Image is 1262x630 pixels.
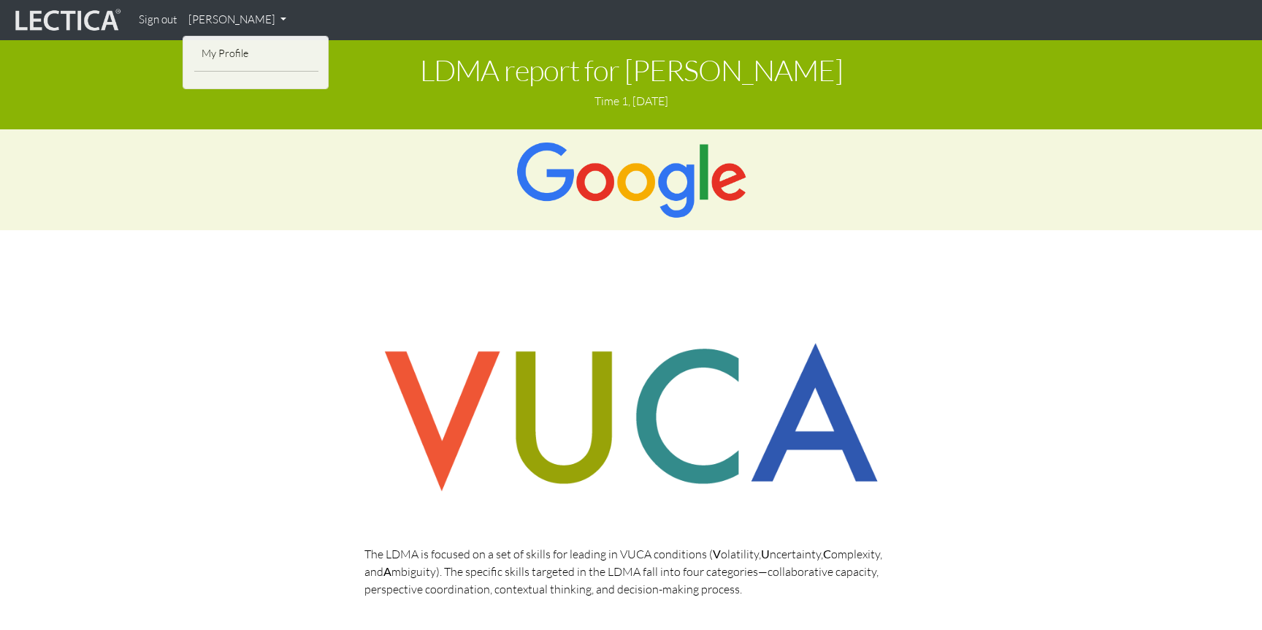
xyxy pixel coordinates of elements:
[11,92,1251,110] p: Time 1, [DATE]
[713,547,721,561] strong: V
[133,6,183,34] a: Sign out
[364,325,898,510] img: vuca skills
[11,54,1251,86] h1: LDMA report for [PERSON_NAME]
[12,7,121,34] img: lecticalive
[823,547,831,561] strong: C
[761,547,770,561] strong: U
[383,564,391,578] strong: A
[364,545,898,598] p: The LDMA is focused on a set of skills for leading in VUCA conditions ( olatility, ncertainty, om...
[183,6,292,34] a: [PERSON_NAME]
[515,141,747,219] img: Google Logo
[198,45,315,63] a: My Profile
